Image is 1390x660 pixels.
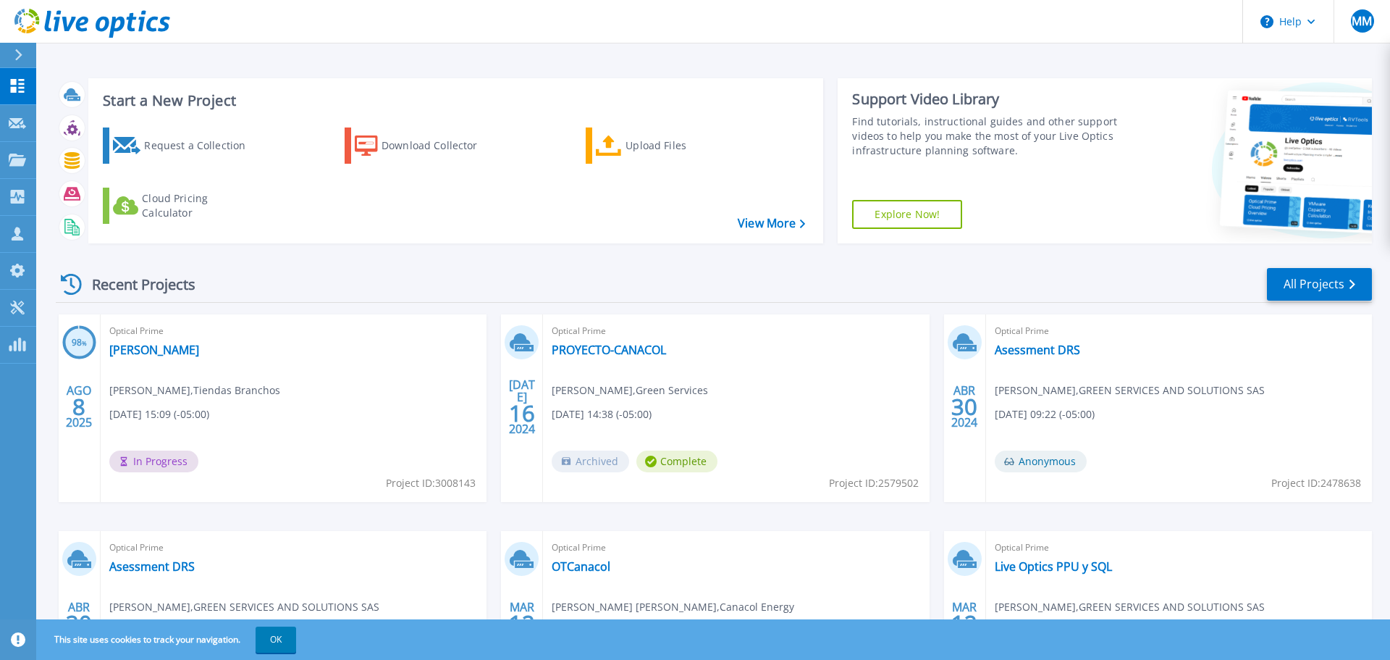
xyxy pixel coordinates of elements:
span: [PERSON_NAME] , Tiendas Branchos [109,383,280,398]
span: Project ID: 2478638 [1271,475,1361,491]
div: Upload Files [625,131,741,160]
a: Cloud Pricing Calculator [103,188,264,224]
div: AGO 2025 [65,380,93,433]
div: Download Collector [382,131,497,160]
div: Find tutorials, instructional guides and other support videos to help you make the most of your L... [852,114,1124,158]
span: Optical Prime [109,540,478,556]
span: [DATE] 14:38 (-05:00) [552,406,652,422]
div: Cloud Pricing Calculator [142,191,258,220]
span: Optical Prime [109,323,478,339]
span: 30 [951,401,977,413]
div: MAR 2024 [508,597,536,650]
span: [PERSON_NAME] , GREEN SERVICES AND SOLUTIONS SAS [995,383,1265,398]
span: Project ID: 3008143 [386,475,476,491]
span: 8 [72,401,85,413]
span: Optical Prime [552,540,920,556]
a: Upload Files [586,128,747,164]
span: [DATE] 15:09 (-05:00) [109,406,209,422]
h3: Start a New Project [103,93,805,109]
span: Optical Prime [995,323,1363,339]
span: 30 [66,617,92,630]
div: ABR 2024 [65,597,93,650]
a: PROYECTO-CANACOL [552,343,666,357]
span: Anonymous [995,451,1087,472]
a: View More [738,217,805,230]
div: Request a Collection [144,131,260,160]
span: Project ID: 2579502 [829,475,919,491]
a: All Projects [1267,268,1372,301]
span: [PERSON_NAME] , GREEN SERVICES AND SOLUTIONS SAS [995,599,1265,615]
a: Request a Collection [103,128,264,164]
span: Archived [552,451,629,472]
a: [PERSON_NAME] [109,343,199,357]
span: Optical Prime [552,323,920,339]
span: [PERSON_NAME] [PERSON_NAME] , Canacol Energy [552,599,794,615]
div: Support Video Library [852,90,1124,109]
span: 16 [509,407,535,419]
a: Download Collector [345,128,506,164]
h3: 98 [62,335,96,351]
div: [DATE] 2024 [508,380,536,433]
a: Explore Now! [852,200,962,229]
span: MM [1352,15,1372,27]
span: 12 [509,617,535,630]
div: Recent Projects [56,267,215,302]
span: 12 [951,617,977,630]
a: Asessment DRS [995,343,1080,357]
span: [PERSON_NAME] , Green Services [552,383,708,398]
span: [PERSON_NAME] , GREEN SERVICES AND SOLUTIONS SAS [109,599,379,615]
span: [DATE] 09:22 (-05:00) [995,406,1095,422]
span: % [82,339,87,347]
span: In Progress [109,451,198,472]
span: Optical Prime [995,540,1363,556]
a: Live Optics PPU y SQL [995,559,1112,574]
a: Asessment DRS [109,559,195,574]
button: OK [256,627,296,653]
div: MAR 2024 [951,597,978,650]
span: This site uses cookies to track your navigation. [40,627,296,653]
div: ABR 2024 [951,380,978,433]
a: OTCanacol [552,559,610,574]
span: Complete [636,451,717,472]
